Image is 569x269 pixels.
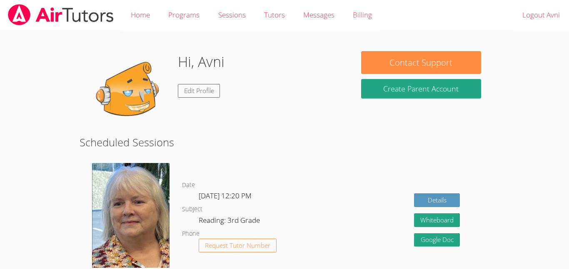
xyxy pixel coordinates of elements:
[361,51,481,74] button: Contact Support
[414,193,460,207] a: Details
[80,134,489,150] h2: Scheduled Sessions
[199,239,277,252] button: Request Tutor Number
[92,163,170,267] img: Screen%20Shot%202022-10-08%20at%202.27.06%20PM.png
[178,51,225,72] h1: Hi, Avni
[182,180,195,190] dt: Date
[199,215,262,229] dd: Reading: 3rd Grade
[414,213,460,227] button: Whiteboard
[199,191,252,200] span: [DATE] 12:20 PM
[182,229,200,239] dt: Phone
[303,10,334,20] span: Messages
[7,4,115,25] img: airtutors_banner-c4298cdbf04f3fff15de1276eac7730deb9818008684d7c2e4769d2f7ddbe033.png
[88,51,171,134] img: default.png
[414,233,460,247] a: Google Doc
[182,204,202,215] dt: Subject
[178,84,220,98] a: Edit Profile
[361,79,481,99] button: Create Parent Account
[205,242,270,249] span: Request Tutor Number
